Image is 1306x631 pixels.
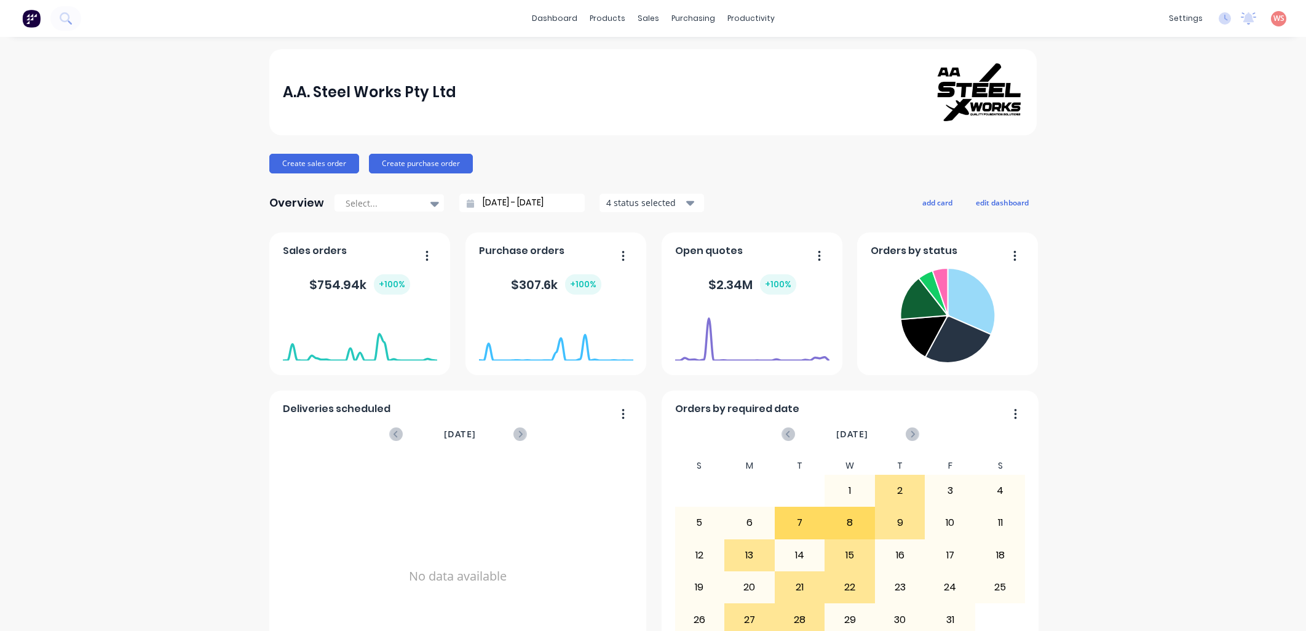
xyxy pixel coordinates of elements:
[775,572,825,603] div: 21
[975,457,1026,475] div: S
[526,9,584,28] a: dashboard
[1163,9,1209,28] div: settings
[269,191,324,215] div: Overview
[825,475,874,506] div: 1
[565,274,601,295] div: + 100 %
[775,457,825,475] div: T
[825,457,875,475] div: W
[675,457,725,475] div: S
[269,154,359,173] button: Create sales order
[1273,13,1284,24] span: WS
[876,540,925,571] div: 16
[876,507,925,538] div: 9
[725,572,774,603] div: 20
[914,194,960,210] button: add card
[724,457,775,475] div: M
[825,572,874,603] div: 22
[925,475,975,506] div: 3
[925,507,975,538] div: 10
[511,274,601,295] div: $ 307.6k
[665,9,721,28] div: purchasing
[675,244,743,258] span: Open quotes
[369,154,473,173] button: Create purchase order
[976,572,1025,603] div: 25
[876,475,925,506] div: 2
[479,244,564,258] span: Purchase orders
[775,507,825,538] div: 7
[925,540,975,571] div: 17
[825,507,874,538] div: 8
[283,80,456,105] div: A.A. Steel Works Pty Ltd
[283,244,347,258] span: Sales orders
[976,540,1025,571] div: 18
[725,507,774,538] div: 6
[925,457,975,475] div: F
[836,427,868,441] span: [DATE]
[444,427,476,441] span: [DATE]
[976,507,1025,538] div: 11
[725,540,774,571] div: 13
[875,457,925,475] div: T
[600,194,704,212] button: 4 status selected
[976,475,1025,506] div: 4
[675,507,724,538] div: 5
[825,540,874,571] div: 15
[937,63,1023,122] img: A.A. Steel Works Pty Ltd
[374,274,410,295] div: + 100 %
[309,274,410,295] div: $ 754.94k
[876,572,925,603] div: 23
[721,9,781,28] div: productivity
[760,274,796,295] div: + 100 %
[584,9,631,28] div: products
[675,572,724,603] div: 19
[925,572,975,603] div: 24
[871,244,957,258] span: Orders by status
[968,194,1037,210] button: edit dashboard
[775,540,825,571] div: 14
[631,9,665,28] div: sales
[606,196,684,209] div: 4 status selected
[708,274,796,295] div: $ 2.34M
[22,9,41,28] img: Factory
[675,540,724,571] div: 12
